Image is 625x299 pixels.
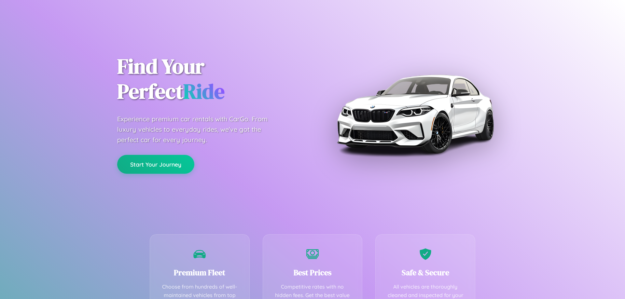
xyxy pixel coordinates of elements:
[160,267,240,278] h3: Premium Fleet
[273,267,353,278] h3: Best Prices
[117,54,303,104] h1: Find Your Perfect
[334,33,496,195] img: Premium BMW car rental vehicle
[117,155,194,174] button: Start Your Journey
[385,267,465,278] h3: Safe & Secure
[183,77,225,105] span: Ride
[117,114,280,145] p: Experience premium car rentals with CarGo. From luxury vehicles to everyday rides, we've got the ...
